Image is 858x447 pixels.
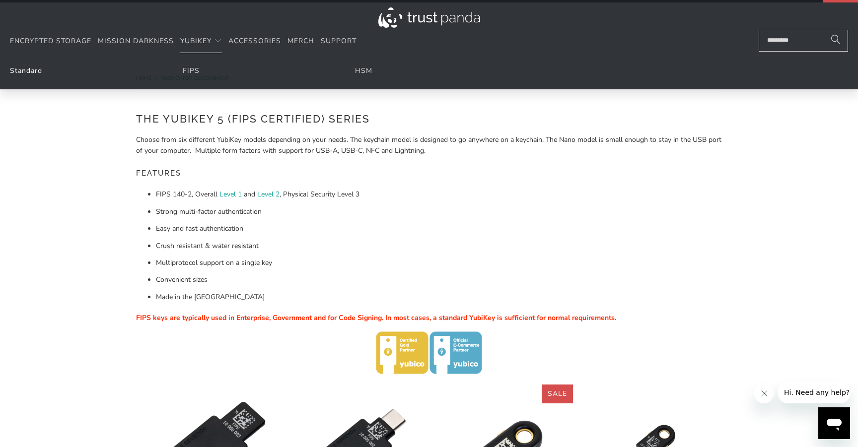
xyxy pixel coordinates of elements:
li: FIPS 140-2, Overall and , Physical Security Level 3 [156,189,722,200]
a: FIPS [183,66,200,75]
span: YubiKey [180,36,212,46]
p: Choose from six different YubiKey models depending on your needs. The keychain model is designed ... [136,134,722,157]
a: Mission Darkness [98,30,174,53]
a: Level 1 [219,190,242,199]
li: Multiprotocol support on a single key [156,257,722,268]
span: Encrypted Storage [10,36,91,46]
a: HSM [355,66,372,75]
span: Sale [548,389,567,398]
li: Made in the [GEOGRAPHIC_DATA] [156,292,722,303]
span: Accessories [228,36,281,46]
a: Standard [10,66,42,75]
span: Merch [287,36,314,46]
img: Trust Panda Australia [378,7,480,28]
iframe: Message from company [778,382,850,403]
a: Support [321,30,357,53]
span: FIPS keys are typically used in Enterprise, Government and for Code Signing. In most cases, a sta... [136,313,616,322]
li: Convenient sizes [156,274,722,285]
iframe: Close message [754,383,774,403]
a: Merch [287,30,314,53]
a: Encrypted Storage [10,30,91,53]
iframe: Button to launch messaging window [818,407,850,439]
li: Crush resistant & water resistant [156,241,722,252]
button: Search [823,30,848,52]
summary: YubiKey [180,30,222,53]
span: Mission Darkness [98,36,174,46]
li: Strong multi-factor authentication [156,206,722,217]
nav: Translation missing: en.navigation.header.main_nav [10,30,357,53]
input: Search... [759,30,848,52]
h5: Features [136,164,722,183]
a: Accessories [228,30,281,53]
a: Level 2 [257,190,280,199]
h2: The YubiKey 5 (FIPS Certified) Series [136,111,722,127]
li: Easy and fast authentication [156,223,722,234]
span: Support [321,36,357,46]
